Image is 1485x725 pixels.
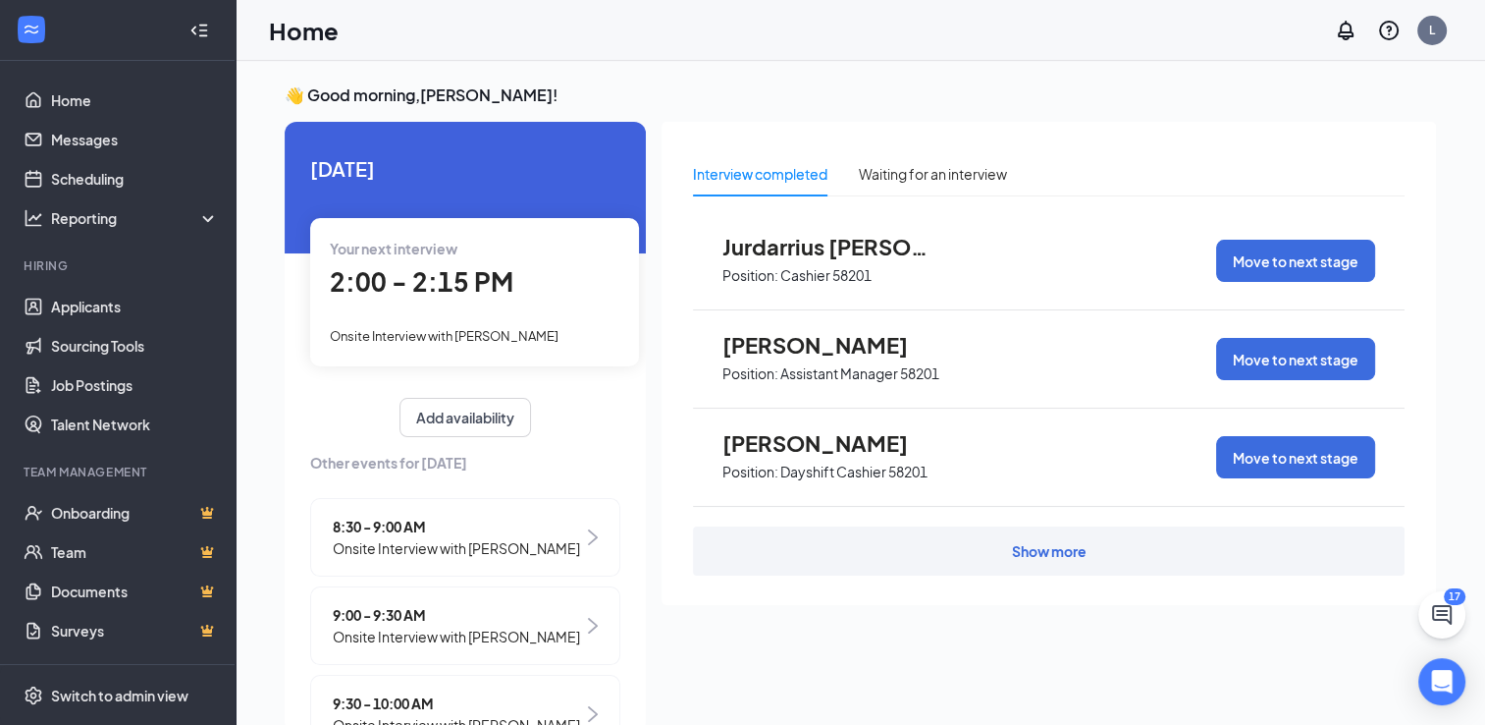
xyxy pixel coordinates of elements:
[189,21,209,40] svg: Collapse
[1216,240,1375,282] button: Move to next stage
[1418,591,1465,639] button: ChatActive
[333,537,580,559] span: Onsite Interview with [PERSON_NAME]
[722,332,938,358] span: [PERSON_NAME]
[333,626,580,647] span: Onsite Interview with [PERSON_NAME]
[722,234,938,259] span: Jurdarrius [PERSON_NAME]
[1429,22,1435,38] div: L
[310,153,620,184] span: [DATE]
[333,693,580,714] span: 9:30 - 10:00 AM
[1216,338,1375,380] button: Move to next stage
[333,604,580,626] span: 9:00 - 9:30 AM
[722,463,778,481] p: Position:
[51,572,219,611] a: DocumentsCrown
[330,240,457,257] span: Your next interview
[51,532,219,572] a: TeamCrown
[24,686,43,705] svg: Settings
[51,81,219,120] a: Home
[693,163,827,185] div: Interview completed
[51,287,219,326] a: Applicants
[51,159,219,198] a: Scheduling
[399,398,531,437] button: Add availability
[51,611,219,650] a: SurveysCrown
[51,120,219,159] a: Messages
[51,326,219,365] a: Sourcing Tools
[859,163,1007,185] div: Waiting for an interview
[780,266,872,285] p: Cashier 58201
[22,20,41,39] svg: WorkstreamLogo
[722,364,778,383] p: Position:
[24,464,215,480] div: Team Management
[1430,603,1454,627] svg: ChatActive
[269,14,339,47] h1: Home
[722,266,778,285] p: Position:
[51,208,220,228] div: Reporting
[51,493,219,532] a: OnboardingCrown
[285,84,1436,106] h3: 👋 Good morning, [PERSON_NAME] !
[51,405,219,444] a: Talent Network
[51,365,219,405] a: Job Postings
[333,516,580,537] span: 8:30 - 9:00 AM
[24,208,43,228] svg: Analysis
[780,463,928,481] p: Dayshift Cashier 58201
[1216,436,1375,478] button: Move to next stage
[24,257,215,274] div: Hiring
[310,452,620,474] span: Other events for [DATE]
[780,364,939,383] p: Assistant Manager 58201
[1418,658,1465,705] div: Open Intercom Messenger
[1012,541,1087,561] div: Show more
[1377,19,1401,42] svg: QuestionInfo
[722,430,938,456] span: [PERSON_NAME]
[1444,588,1465,605] div: 17
[1334,19,1357,42] svg: Notifications
[330,328,558,344] span: Onsite Interview with [PERSON_NAME]
[51,686,188,705] div: Switch to admin view
[330,265,513,298] span: 2:00 - 2:15 PM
